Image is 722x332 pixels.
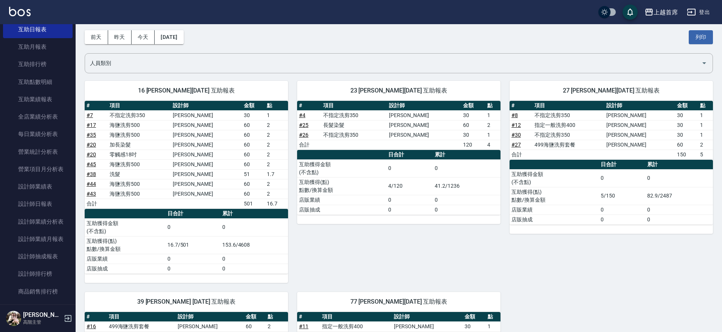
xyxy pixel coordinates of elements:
[171,140,242,150] td: [PERSON_NAME]
[242,110,265,120] td: 30
[87,142,96,148] a: #20
[297,159,386,177] td: 互助獲得金額 (不含點)
[3,195,73,213] a: 設計師日報表
[6,311,21,326] img: Person
[306,87,491,94] span: 23 [PERSON_NAME][DATE] 互助報表
[698,101,713,111] th: 點
[171,179,242,189] td: [PERSON_NAME]
[604,101,676,111] th: 設計師
[599,205,645,215] td: 0
[392,321,463,331] td: [PERSON_NAME]
[698,120,713,130] td: 1
[599,160,645,170] th: 日合計
[485,140,500,150] td: 4
[87,323,96,329] a: #16
[23,319,62,326] p: 高階主管
[698,130,713,140] td: 1
[698,150,713,159] td: 5
[166,254,220,264] td: 0
[604,110,676,120] td: [PERSON_NAME]
[3,213,73,230] a: 設計師業績分析表
[645,187,713,205] td: 82.9/2487
[85,254,166,264] td: 店販業績
[533,110,604,120] td: 不指定洗剪350
[511,142,521,148] a: #27
[387,130,461,140] td: [PERSON_NAME]
[675,101,698,111] th: 金額
[698,57,710,69] button: Open
[108,120,171,130] td: 海鹽洗剪500
[675,120,698,130] td: 30
[433,150,500,160] th: 累計
[463,312,486,322] th: 金額
[87,171,96,177] a: #38
[386,150,433,160] th: 日合計
[242,159,265,169] td: 60
[689,30,713,44] button: 列印
[108,101,171,111] th: 項目
[108,130,171,140] td: 海鹽洗剪500
[107,321,176,331] td: 499海鹽洗剪套餐
[242,140,265,150] td: 60
[244,321,266,331] td: 60
[171,110,242,120] td: [PERSON_NAME]
[265,130,288,140] td: 2
[3,283,73,300] a: 商品銷售排行榜
[297,150,500,215] table: a dense table
[433,195,500,205] td: 0
[85,218,166,236] td: 互助獲得金額 (不含點)
[108,150,171,159] td: 零觸感18吋
[171,189,242,199] td: [PERSON_NAME]
[485,110,500,120] td: 1
[242,179,265,189] td: 60
[297,140,321,150] td: 合計
[485,120,500,130] td: 2
[85,264,166,273] td: 店販抽成
[87,112,93,118] a: #7
[242,150,265,159] td: 60
[85,236,166,254] td: 互助獲得(點) 點數/換算金額
[510,187,599,205] td: 互助獲得(點) 點數/換算金額
[3,21,73,38] a: 互助日報表
[166,218,220,236] td: 0
[87,122,96,128] a: #17
[433,177,500,195] td: 41.2/1236
[321,130,387,140] td: 不指定洗剪350
[510,169,599,187] td: 互助獲得金額 (不含點)
[266,312,288,322] th: 點
[511,112,518,118] a: #8
[155,30,183,44] button: [DATE]
[87,161,96,167] a: #45
[392,312,463,322] th: 設計師
[3,265,73,283] a: 設計師排行榜
[265,189,288,199] td: 2
[387,120,461,130] td: [PERSON_NAME]
[675,130,698,140] td: 30
[3,73,73,91] a: 互助點數明細
[698,110,713,120] td: 1
[3,230,73,248] a: 設計師業績月報表
[461,101,485,111] th: 金額
[511,122,521,128] a: #12
[87,191,96,197] a: #43
[386,159,433,177] td: 0
[108,169,171,179] td: 洗髮
[299,132,308,138] a: #26
[433,205,500,215] td: 0
[23,311,62,319] h5: [PERSON_NAME]
[265,120,288,130] td: 2
[386,195,433,205] td: 0
[519,87,704,94] span: 27 [PERSON_NAME][DATE] 互助報表
[533,130,604,140] td: 不指定洗剪350
[220,209,288,219] th: 累計
[171,150,242,159] td: [PERSON_NAME]
[297,177,386,195] td: 互助獲得(點) 點數/換算金額
[533,140,604,150] td: 499海鹽洗剪套餐
[3,91,73,108] a: 互助業績報表
[108,30,132,44] button: 昨天
[510,150,533,159] td: 合計
[3,178,73,195] a: 設計師業績表
[171,159,242,169] td: [PERSON_NAME]
[599,169,645,187] td: 0
[599,215,645,224] td: 0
